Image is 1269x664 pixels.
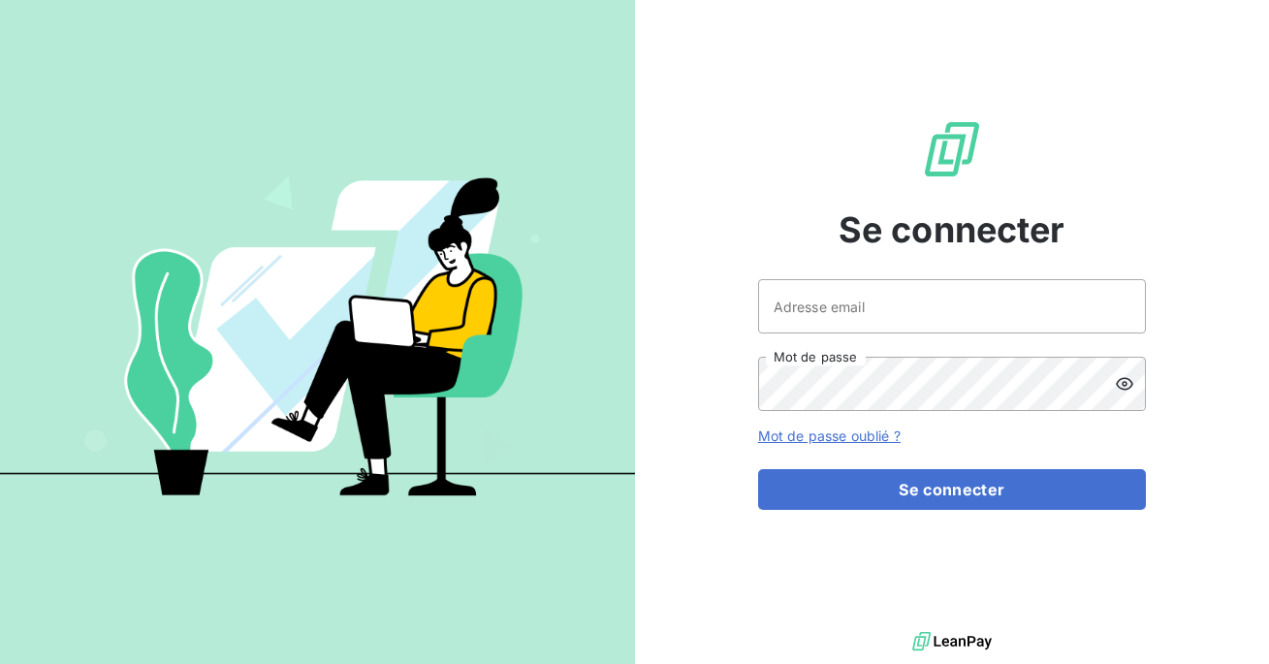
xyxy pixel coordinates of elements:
[921,118,983,180] img: Logo LeanPay
[912,627,992,656] img: logo
[758,279,1146,333] input: placeholder
[758,427,901,444] a: Mot de passe oublié ?
[839,204,1065,256] span: Se connecter
[758,469,1146,510] button: Se connecter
